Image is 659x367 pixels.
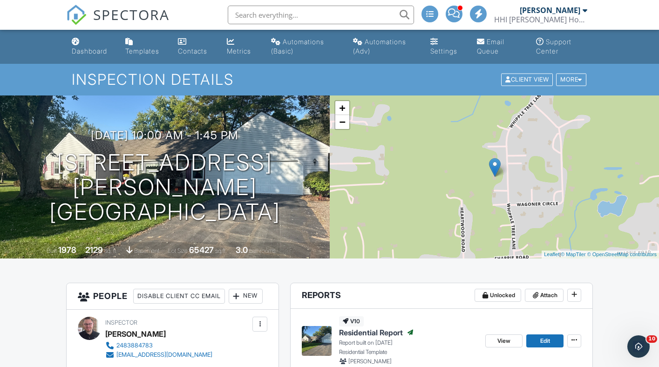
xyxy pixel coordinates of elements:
a: [EMAIL_ADDRESS][DOMAIN_NAME] [105,350,212,360]
div: Contacts [178,47,207,55]
h1: Inspection Details [72,71,587,88]
div: Automations (Basic) [271,38,324,55]
a: Templates [122,34,167,60]
div: New [229,289,263,304]
a: Leaflet [544,251,559,257]
h1: [STREET_ADDRESS][PERSON_NAME] [GEOGRAPHIC_DATA] [15,150,315,224]
input: Search everything... [228,6,414,24]
div: HHI Hodge Home Inspections [494,15,587,24]
div: | [542,251,659,258]
div: 1978 [58,245,76,255]
h3: [DATE] 10:00 am - 1:45 pm [91,129,238,142]
a: © OpenStreetMap contributors [587,251,657,257]
div: Dashboard [72,47,107,55]
span: Inspector [105,319,137,326]
div: Settings [430,47,457,55]
span: basement [134,247,159,254]
a: Support Center [532,34,591,60]
span: sq.ft. [215,247,227,254]
a: Email Queue [473,34,525,60]
a: Automations (Advanced) [349,34,419,60]
div: 3.0 [236,245,248,255]
a: Dashboard [68,34,114,60]
span: Built [47,247,57,254]
div: Metrics [227,47,251,55]
div: Support Center [536,38,571,55]
div: 2129 [85,245,103,255]
div: Email Queue [477,38,504,55]
a: Client View [500,75,555,82]
a: Zoom in [335,101,349,115]
a: Zoom out [335,115,349,129]
span: sq. ft. [104,247,117,254]
a: © MapTiler [561,251,586,257]
div: [PERSON_NAME] [520,6,580,15]
a: Contacts [174,34,216,60]
a: 2483884783 [105,341,212,350]
div: Client View [501,74,553,86]
div: [PERSON_NAME] [105,327,166,341]
img: The Best Home Inspection Software - Spectora [66,5,87,25]
span: SPECTORA [93,5,170,24]
div: [EMAIL_ADDRESS][DOMAIN_NAME] [116,351,212,359]
iframe: Intercom live chat [627,335,650,358]
div: 2483884783 [116,342,153,349]
h3: People [67,283,279,310]
a: Settings [427,34,466,60]
div: Disable Client CC Email [133,289,225,304]
a: SPECTORA [66,13,170,32]
span: bathrooms [249,247,276,254]
div: More [556,74,586,86]
a: Automations (Basic) [267,34,342,60]
div: Templates [125,47,159,55]
span: Lot Size [168,247,188,254]
span: 10 [646,335,657,343]
div: Automations (Adv) [353,38,406,55]
a: Metrics [223,34,259,60]
div: 65427 [189,245,214,255]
